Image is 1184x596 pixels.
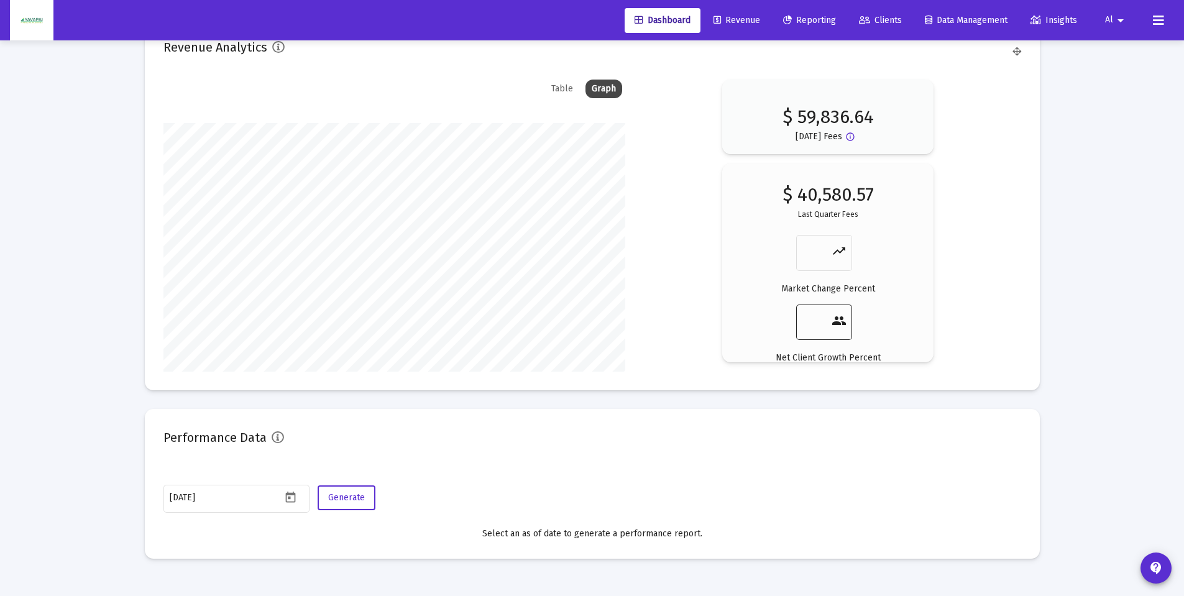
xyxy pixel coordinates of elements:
[796,131,842,143] p: [DATE] Fees
[328,492,365,503] span: Generate
[1090,7,1143,32] button: Al
[1149,561,1163,575] mat-icon: contact_support
[625,8,700,33] a: Dashboard
[798,208,858,221] p: Last Quarter Fees
[915,8,1017,33] a: Data Management
[282,488,300,506] button: Open calendar
[1030,15,1077,25] span: Insights
[1105,15,1113,25] span: Al
[782,98,874,123] p: $ 59,836.64
[1113,8,1128,33] mat-icon: arrow_drop_down
[783,15,836,25] span: Reporting
[925,15,1007,25] span: Data Management
[832,313,847,328] mat-icon: people
[704,8,770,33] a: Revenue
[585,80,622,98] div: Graph
[859,15,902,25] span: Clients
[19,8,44,33] img: Dashboard
[832,244,847,259] mat-icon: trending_up
[782,188,874,201] p: $ 40,580.57
[163,428,267,447] h2: Performance Data
[714,15,760,25] span: Revenue
[170,493,282,503] input: Select a Date
[781,283,875,295] p: Market Change Percent
[163,528,1021,540] div: Select an as of date to generate a performance report.
[845,132,860,147] mat-icon: Button that displays a tooltip when focused or hovered over
[1021,8,1087,33] a: Insights
[545,80,579,98] div: Table
[635,15,691,25] span: Dashboard
[849,8,912,33] a: Clients
[773,8,846,33] a: Reporting
[318,485,375,510] button: Generate
[776,352,881,364] p: Net Client Growth Percent
[163,37,267,57] h2: Revenue Analytics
